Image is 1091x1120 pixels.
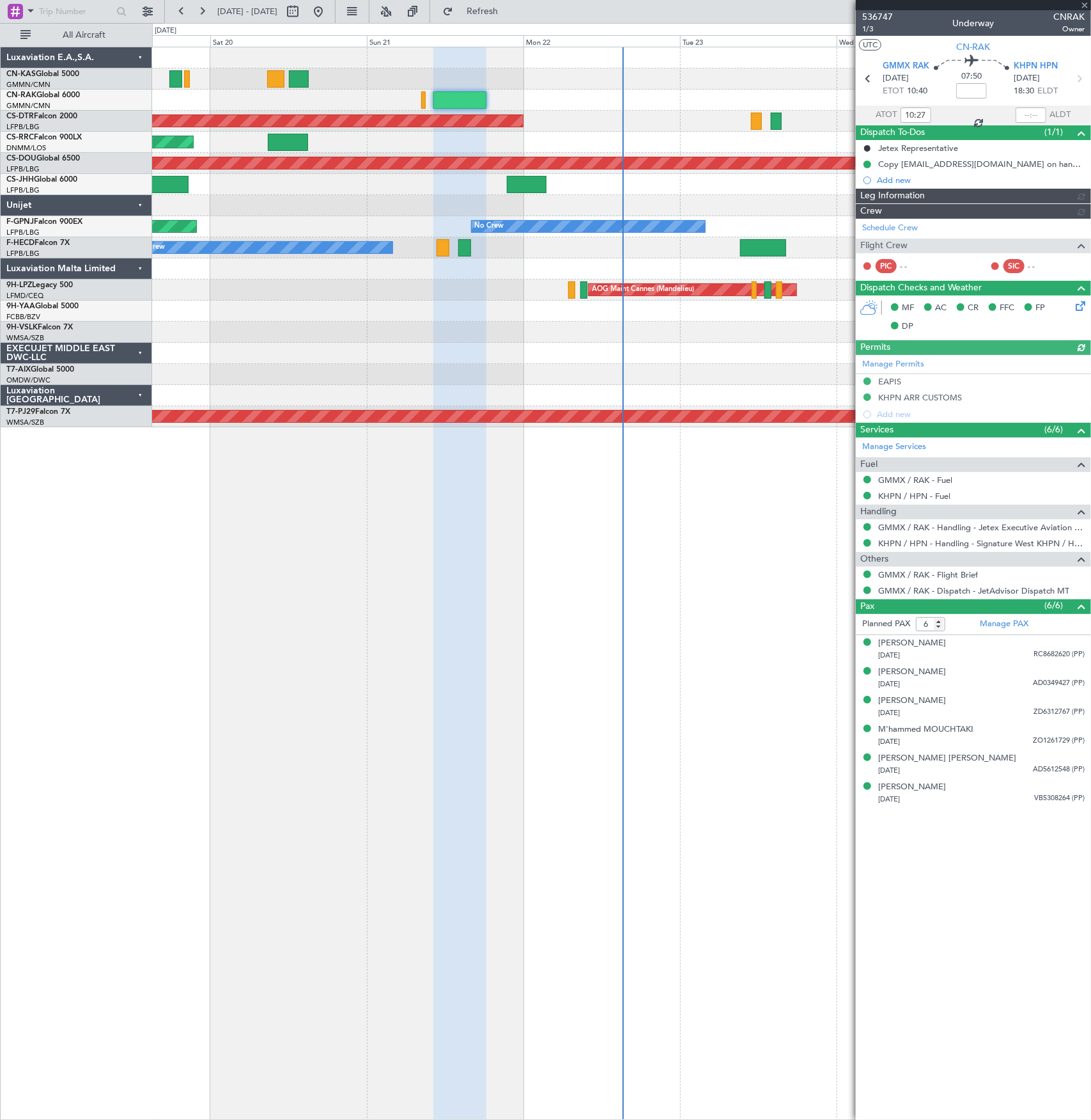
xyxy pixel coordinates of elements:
[860,423,894,438] span: Services
[878,585,1069,596] a: GMMX / RAK - Dispatch - JetAdvisor Dispatch MT
[878,737,900,746] span: [DATE]
[6,375,50,385] a: OMDW/DWC
[1045,423,1064,436] span: (6/6)
[883,72,909,85] span: [DATE]
[6,70,36,78] span: CN-KAS
[862,441,926,454] a: Manage Services
[878,679,900,689] span: [DATE]
[33,31,135,40] span: All Aircraft
[860,281,982,296] span: Dispatch Checks and Weather
[6,91,36,99] span: CN-RAK
[957,40,991,54] span: CN-RAK
[878,781,946,794] div: [PERSON_NAME]
[6,134,82,141] a: CS-RRCFalcon 900LX
[1033,707,1085,718] span: ZD6312767 (PP)
[1014,72,1041,85] span: [DATE]
[1014,85,1035,98] span: 18:30
[6,155,80,162] a: CS-DOUGlobal 6500
[1000,302,1014,315] span: FFC
[961,70,982,83] span: 07:50
[980,618,1028,631] a: Manage PAX
[883,60,929,73] span: GMMX RAK
[902,320,913,333] span: DP
[902,302,914,315] span: MF
[935,302,947,315] span: AC
[6,239,70,247] a: F-HECDFalcon 7X
[878,766,900,775] span: [DATE]
[1033,764,1085,775] span: AD5612548 (PP)
[878,666,946,679] div: [PERSON_NAME]
[1014,60,1058,73] span: KHPN HPN
[6,312,40,322] a: FCBB/BZV
[6,324,73,331] a: 9H-VSLKFalcon 7X
[6,333,44,343] a: WMSA/SZB
[1045,125,1064,139] span: (1/1)
[592,280,694,299] div: AOG Maint Cannes (Mandelieu)
[837,35,993,47] div: Wed 24
[878,143,958,154] div: Jetex Representative
[456,7,509,16] span: Refresh
[39,2,112,21] input: Trip Number
[860,125,925,140] span: Dispatch To-Dos
[1053,24,1085,35] span: Owner
[1034,793,1085,804] span: VB5308264 (PP)
[6,324,38,331] span: 9H-VSLK
[1053,10,1085,24] span: CNRAK
[6,228,40,237] a: LFPB/LBG
[877,175,1085,185] div: Add new
[878,475,952,485] a: GMMX / RAK - Fuel
[14,25,139,45] button: All Aircraft
[6,281,32,289] span: 9H-LPZ
[859,39,881,51] button: UTC
[6,218,82,226] a: F-GPNJFalcon 900EX
[6,249,40,258] a: LFPB/LBG
[6,218,34,226] span: F-GPNJ
[6,143,46,153] a: DNMM/LOS
[210,35,367,47] div: Sat 20
[878,491,950,501] a: KHPN / HPN - Fuel
[6,185,40,195] a: LFPB/LBG
[437,1,513,22] button: Refresh
[6,176,77,184] a: CS-JHHGlobal 6000
[6,418,44,427] a: WMSA/SZB
[1035,302,1045,315] span: FP
[883,85,904,98] span: ETOT
[6,366,31,374] span: T7-AIX
[878,752,1016,765] div: [PERSON_NAME] [PERSON_NAME]
[6,91,80,99] a: CN-RAKGlobal 6000
[6,408,70,416] a: T7-PJ29Falcon 7X
[953,17,994,31] div: Underway
[1033,678,1085,689] span: AD0349427 (PP)
[6,134,34,141] span: CS-RRC
[878,637,946,650] div: [PERSON_NAME]
[878,522,1085,533] a: GMMX / RAK - Handling - Jetex Executive Aviation GMMX / RAK
[876,109,897,122] span: ATOT
[862,24,893,35] span: 1/3
[1038,85,1058,98] span: ELDT
[878,651,900,660] span: [DATE]
[6,122,40,132] a: LFPB/LBG
[968,302,979,315] span: CR
[680,35,837,47] div: Tue 23
[6,303,79,310] a: 9H-YAAGlobal 5000
[1033,736,1085,746] span: ZO1261729 (PP)
[878,159,1085,170] div: Copy [EMAIL_ADDRESS][DOMAIN_NAME] on handling requests
[1033,649,1085,660] span: RC8682620 (PP)
[523,35,680,47] div: Mon 22
[475,217,504,236] div: No Crew
[860,505,897,519] span: Handling
[878,695,946,707] div: [PERSON_NAME]
[6,113,77,120] a: CS-DTRFalcon 2000
[6,408,35,416] span: T7-PJ29
[6,303,35,310] span: 9H-YAA
[860,552,888,567] span: Others
[1049,109,1071,122] span: ALDT
[6,164,40,174] a: LFPB/LBG
[878,723,973,736] div: M'hammed MOUCHTAKI
[6,155,36,162] span: CS-DOU
[6,176,34,184] span: CS-JHH
[217,6,277,17] span: [DATE] - [DATE]
[860,599,874,614] span: Pax
[6,113,34,120] span: CS-DTR
[155,26,176,36] div: [DATE]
